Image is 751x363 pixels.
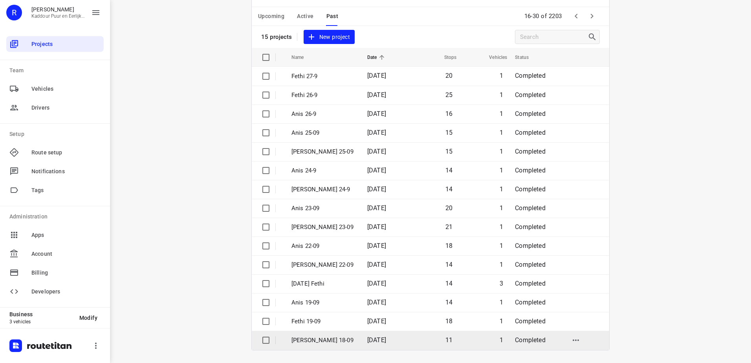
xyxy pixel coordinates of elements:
span: [DATE] [367,110,386,117]
div: Notifications [6,163,104,179]
span: 18 [445,317,452,325]
p: Anis 19-09 [291,298,355,307]
span: [DATE] [367,167,386,174]
span: [DATE] [367,204,386,212]
p: 20-09-2025 Fethi [291,279,355,288]
span: 21 [445,223,452,231]
span: [DATE] [367,242,386,249]
p: Rachid Kaddour [31,6,85,13]
span: New project [308,32,350,42]
span: 14 [445,280,452,287]
span: 1 [500,336,503,344]
span: Vehicles [479,53,507,62]
span: 1 [500,72,503,79]
span: [DATE] [367,336,386,344]
span: Completed [515,185,546,193]
div: Billing [6,265,104,280]
span: Completed [515,204,546,212]
span: 14 [445,299,452,306]
span: [DATE] [367,185,386,193]
span: Completed [515,336,546,344]
span: 1 [500,317,503,325]
span: 1 [500,299,503,306]
span: Drivers [31,104,101,112]
span: Billing [31,269,101,277]
span: [DATE] [367,148,386,155]
div: Route setup [6,145,104,160]
p: Team [9,66,104,75]
span: Completed [515,223,546,231]
span: [DATE] [367,280,386,287]
span: 20 [445,72,452,79]
span: Completed [515,299,546,306]
span: 20 [445,204,452,212]
span: Account [31,250,101,258]
span: 1 [500,129,503,136]
p: Setup [9,130,104,138]
span: 1 [500,148,503,155]
span: 1 [500,110,503,117]
p: Business [9,311,73,317]
span: Previous Page [568,8,584,24]
span: Completed [515,261,546,268]
p: Jeffrey 22-09 [291,260,355,269]
span: 1 [500,242,503,249]
p: 3 vehicles [9,319,73,324]
span: 14 [445,167,452,174]
span: 3 [500,280,503,287]
span: Past [326,11,339,21]
span: [DATE] [367,261,386,268]
span: Completed [515,148,546,155]
div: R [6,5,22,20]
span: 1 [500,204,503,212]
p: Jeffrey 23-09 [291,223,355,232]
span: 16 [445,110,452,117]
span: [DATE] [367,317,386,325]
span: 18 [445,242,452,249]
span: Status [515,53,539,62]
span: Completed [515,72,546,79]
span: Vehicles [31,85,101,93]
p: 15 projects [261,33,292,40]
span: Modify [79,315,97,321]
p: Jeffrey 18-09 [291,336,355,345]
span: 1 [500,185,503,193]
p: Anis 26-9 [291,110,355,119]
p: Jeffrey 24-9 [291,185,355,194]
p: Fethi 26-9 [291,91,355,100]
div: Tags [6,182,104,198]
span: Completed [515,242,546,249]
span: Next Page [584,8,600,24]
span: Completed [515,167,546,174]
span: Completed [515,91,546,99]
span: Name [291,53,314,62]
div: Drivers [6,100,104,115]
span: 25 [445,91,452,99]
p: Anis 22-09 [291,242,355,251]
span: 1 [500,261,503,268]
span: Completed [515,280,546,287]
p: Administration [9,213,104,221]
input: Search projects [520,31,588,43]
span: 15 [445,129,452,136]
span: 11 [445,336,452,344]
div: Account [6,246,104,262]
span: Tags [31,186,101,194]
p: Jeffrey 25-09 [291,147,355,156]
div: Projects [6,36,104,52]
button: Modify [73,311,104,325]
p: Anis 25-09 [291,128,355,137]
span: [DATE] [367,129,386,136]
span: 1 [500,91,503,99]
p: Anis 24-9 [291,166,355,175]
span: [DATE] [367,299,386,306]
span: 1 [500,223,503,231]
span: Developers [31,288,101,296]
p: Kaddour Puur en Eerlijk Vlees B.V. [31,13,85,19]
span: Completed [515,129,546,136]
span: Upcoming [258,11,284,21]
p: Anis 23-09 [291,204,355,213]
span: Active [297,11,313,21]
span: Projects [31,40,101,48]
span: 1 [500,167,503,174]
